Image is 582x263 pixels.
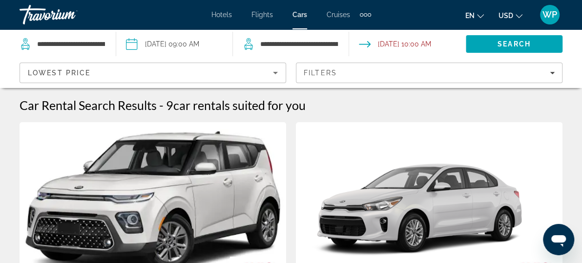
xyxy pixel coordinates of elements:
[28,67,278,79] mat-select: Sort by
[159,98,164,112] span: -
[20,98,157,112] h1: Car Rental Search Results
[360,7,371,22] button: Extra navigation items
[327,11,350,19] a: Cruises
[296,63,562,83] button: Filters
[28,69,90,77] span: Lowest Price
[465,8,484,22] button: Change language
[292,11,307,19] a: Cars
[499,8,522,22] button: Change currency
[498,40,531,48] span: Search
[259,37,339,51] input: Search dropoff location
[304,69,337,77] span: Filters
[359,29,431,59] button: Open drop-off date and time picker
[542,10,557,20] span: WP
[36,37,106,51] input: Search pickup location
[251,11,273,19] a: Flights
[465,12,475,20] span: en
[166,98,306,112] h2: 9
[537,4,562,25] button: User Menu
[499,12,513,20] span: USD
[126,29,199,59] button: Pickup date: Nov 15, 2025 09:00 AM
[20,2,117,27] a: Travorium
[466,35,562,53] button: Search
[173,98,306,112] span: car rentals suited for you
[543,224,574,255] iframe: Button to launch messaging window
[211,11,232,19] a: Hotels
